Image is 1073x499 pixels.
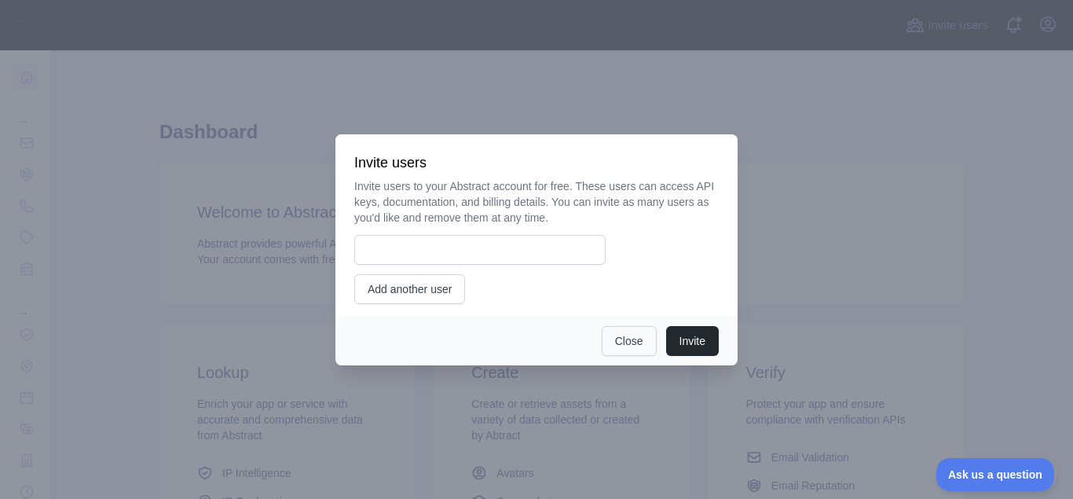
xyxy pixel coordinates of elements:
[936,458,1057,491] iframe: Toggle Customer Support
[354,274,465,304] button: Add another user
[602,326,657,356] button: Close
[354,178,719,226] p: Invite users to your Abstract account for free. These users can access API keys, documentation, a...
[354,153,719,172] h3: Invite users
[666,326,719,356] button: Invite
